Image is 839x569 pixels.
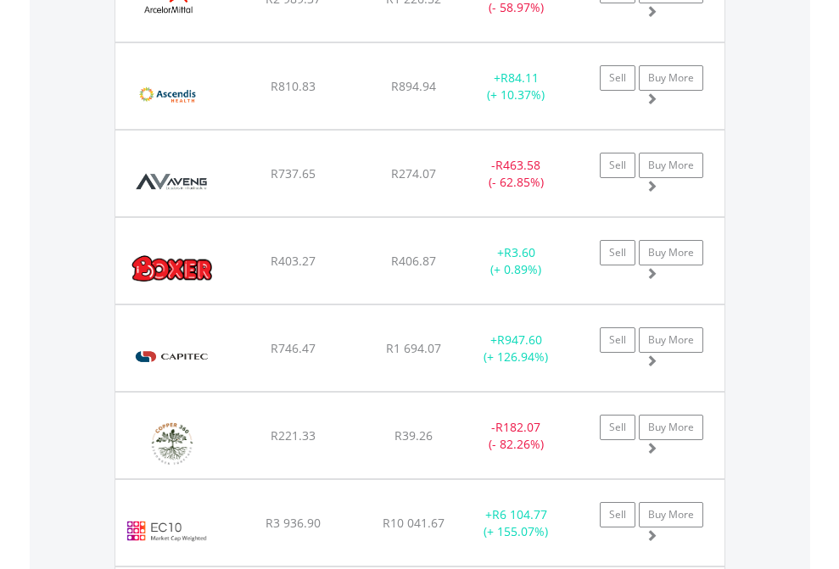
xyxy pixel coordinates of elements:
[463,419,569,453] div: - (- 82.26%)
[124,414,221,474] img: EQU.ZA.CPR.png
[495,157,540,173] span: R463.58
[391,78,436,94] span: R894.94
[124,326,220,387] img: EQU.ZA.CPI.png
[600,327,635,353] a: Sell
[501,70,539,86] span: R84.11
[639,415,703,440] a: Buy More
[271,340,316,356] span: R746.47
[600,65,635,91] a: Sell
[495,419,540,435] span: R182.07
[463,332,569,365] div: + (+ 126.94%)
[124,239,221,299] img: EQU.ZA.BOX.png
[497,332,542,348] span: R947.60
[124,152,220,212] img: EQU.ZA.AEG.png
[463,506,569,540] div: + (+ 155.07%)
[386,340,441,356] span: R1 694.07
[639,65,703,91] a: Buy More
[639,240,703,265] a: Buy More
[600,502,635,527] a: Sell
[600,153,635,178] a: Sell
[600,415,635,440] a: Sell
[504,244,535,260] span: R3.60
[492,506,547,522] span: R6 104.77
[639,502,703,527] a: Buy More
[391,253,436,269] span: R406.87
[463,244,569,278] div: + (+ 0.89%)
[639,327,703,353] a: Buy More
[124,501,210,561] img: EC10.EC.EC10.png
[266,515,321,531] span: R3 936.90
[383,515,445,531] span: R10 041.67
[394,427,433,443] span: R39.26
[639,153,703,178] a: Buy More
[271,78,316,94] span: R810.83
[463,157,569,191] div: - (- 62.85%)
[271,165,316,181] span: R737.65
[124,64,220,125] img: EQU.ZA.ASC.png
[271,427,316,443] span: R221.33
[271,253,316,269] span: R403.27
[600,240,635,265] a: Sell
[463,70,569,103] div: + (+ 10.37%)
[391,165,436,181] span: R274.07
